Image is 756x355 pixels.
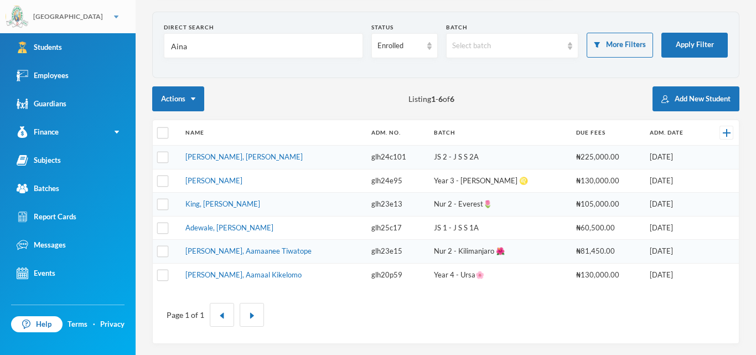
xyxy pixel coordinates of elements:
[17,70,69,81] div: Employees
[366,169,428,193] td: glh24e95
[170,34,357,59] input: Name, Admin No, Phone number, Email Address
[431,94,436,104] b: 1
[571,263,644,286] td: ₦130,000.00
[100,319,125,330] a: Privacy
[366,120,428,146] th: Adm. No.
[17,126,59,138] div: Finance
[661,33,728,58] button: Apply Filter
[438,94,443,104] b: 6
[428,169,571,193] td: Year 3 - [PERSON_NAME] ♌️
[17,267,55,279] div: Events
[17,98,66,110] div: Guardians
[185,199,260,208] a: King, [PERSON_NAME]
[366,146,428,169] td: glh24c101
[185,176,242,185] a: [PERSON_NAME]
[571,240,644,264] td: ₦81,450.00
[644,120,705,146] th: Adm. Date
[428,263,571,286] td: Year 4 - Ursa🌸
[366,240,428,264] td: glh23e15
[571,193,644,217] td: ₦105,000.00
[723,129,731,137] img: +
[185,270,302,279] a: [PERSON_NAME], Aamaal Kikelomo
[377,40,422,52] div: Enrolled
[644,193,705,217] td: [DATE]
[164,23,363,32] div: Direct Search
[450,94,454,104] b: 6
[644,169,705,193] td: [DATE]
[185,152,303,161] a: [PERSON_NAME], [PERSON_NAME]
[152,86,204,111] button: Actions
[644,263,705,286] td: [DATE]
[185,223,273,232] a: Adewale, [PERSON_NAME]
[644,240,705,264] td: [DATE]
[428,240,571,264] td: Nur 2 - Kilimanjaro 🌺
[428,216,571,240] td: JS 1 - J S S 1A
[17,155,61,166] div: Subjects
[366,263,428,286] td: glh20p59
[571,216,644,240] td: ₦60,500.00
[446,23,579,32] div: Batch
[180,120,366,146] th: Name
[408,93,454,105] span: Listing - of
[571,169,644,193] td: ₦130,000.00
[644,216,705,240] td: [DATE]
[653,86,739,111] button: Add New Student
[571,146,644,169] td: ₦225,000.00
[366,193,428,217] td: glh23e13
[17,183,59,194] div: Batches
[17,211,76,223] div: Report Cards
[428,120,571,146] th: Batch
[93,319,95,330] div: ·
[366,216,428,240] td: glh25c17
[68,319,87,330] a: Terms
[428,193,571,217] td: Nur 2 - Everest🌷
[452,40,563,52] div: Select batch
[17,239,66,251] div: Messages
[587,33,653,58] button: More Filters
[371,23,438,32] div: Status
[571,120,644,146] th: Due Fees
[17,42,62,53] div: Students
[6,6,28,28] img: logo
[33,12,103,22] div: [GEOGRAPHIC_DATA]
[167,309,204,321] div: Page 1 of 1
[428,146,571,169] td: JS 2 - J S S 2A
[185,246,312,255] a: [PERSON_NAME], Aamaanee Tiwatope
[11,316,63,333] a: Help
[644,146,705,169] td: [DATE]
